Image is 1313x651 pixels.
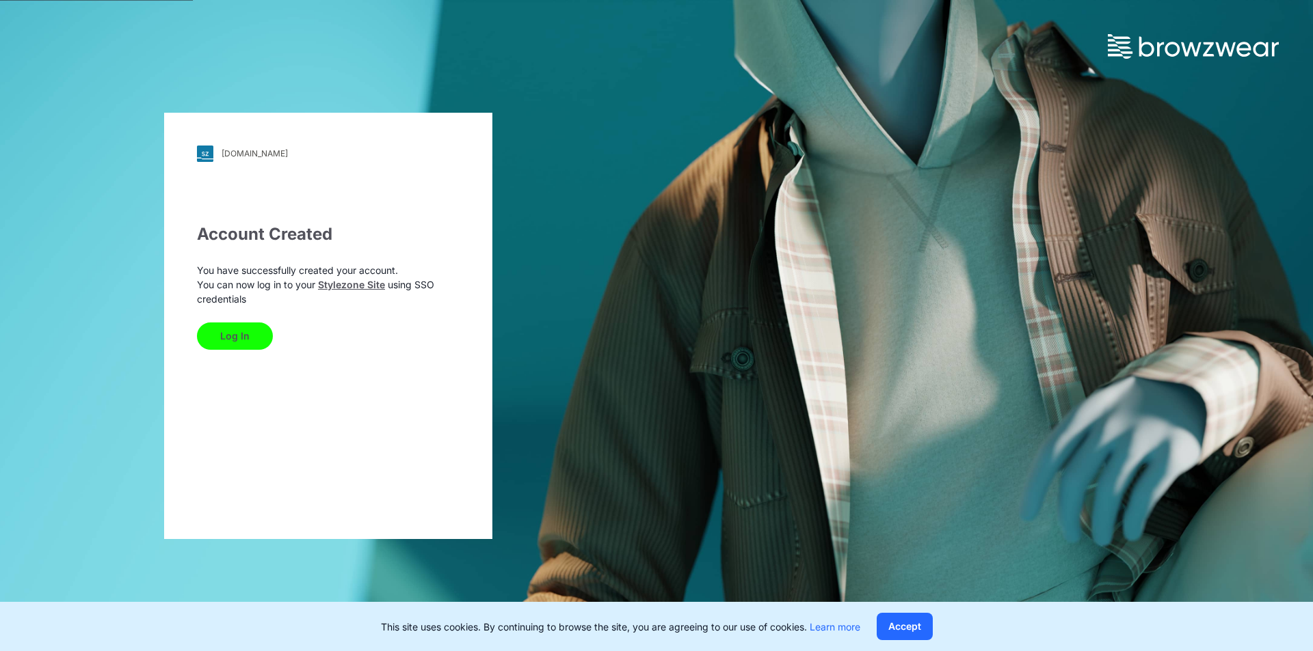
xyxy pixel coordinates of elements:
a: [DOMAIN_NAME] [197,146,460,162]
a: Learn more [810,621,860,633]
button: Log In [197,322,273,350]
a: Stylezone Site [318,279,385,290]
p: You have successfully created your account. [197,263,460,277]
img: svg+xml;base64,PHN2ZyB3aWR0aD0iMjgiIGhlaWdodD0iMjgiIHZpZXdCb3g9IjAgMCAyOCAyOCIgZmlsbD0ibm9uZSIgeG... [197,146,213,162]
button: Accept [877,613,933,640]
div: Account Created [197,222,460,247]
p: You can now log in to your using SSO credentials [197,277,460,306]
img: browzwear-logo.73288ffb.svg [1108,34,1279,59]
div: [DOMAIN_NAME] [222,148,288,158]
p: This site uses cookies. By continuing to browse the site, you are agreeing to our use of cookies. [381,620,860,634]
